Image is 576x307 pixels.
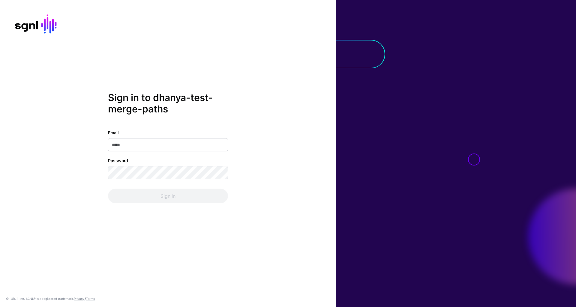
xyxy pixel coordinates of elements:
[108,129,119,136] label: Email
[108,157,128,163] label: Password
[108,92,228,115] h2: Sign in to dhanya-test-merge-paths
[74,297,85,300] a: Privacy
[86,297,95,300] a: Terms
[6,296,95,301] div: © [URL], Inc. SGNL® is a registered trademark. &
